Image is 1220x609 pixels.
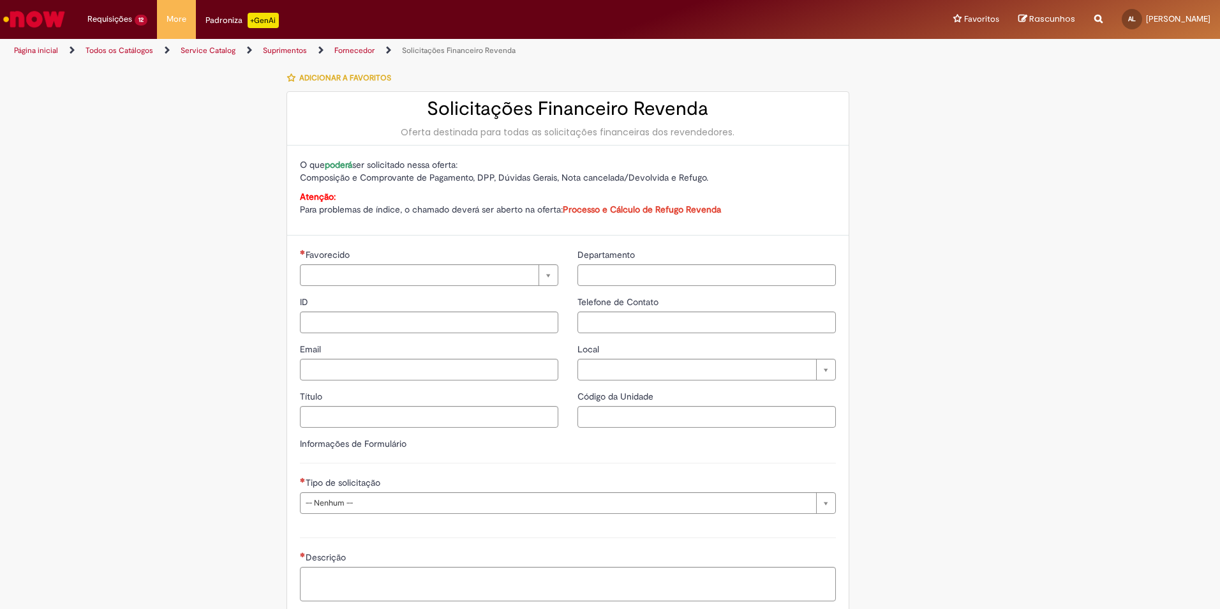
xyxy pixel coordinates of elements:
a: Service Catalog [181,45,235,56]
strong: Atenção: [300,191,336,202]
input: Departamento [577,264,836,286]
span: Tipo de solicitação [306,477,383,488]
button: Adicionar a Favoritos [286,64,398,91]
span: Departamento [577,249,637,260]
a: Solicitações Financeiro Revenda [402,45,516,56]
a: Fornecedor [334,45,375,56]
label: Informações de Formulário [300,438,406,449]
a: Todos os Catálogos [86,45,153,56]
span: Favoritos [964,13,999,26]
a: Processo e Cálculo de Refugo Revenda [563,204,721,215]
span: Email [300,343,324,355]
input: Email [300,359,558,380]
p: +GenAi [248,13,279,28]
span: AL [1128,15,1136,23]
input: Telefone de Contato [577,312,836,333]
p: O que ser solicitado nessa oferta: Composição e Comprovante de Pagamento, DPP, Dúvidas Gerais, No... [300,158,836,184]
span: Título [300,391,325,402]
a: Rascunhos [1018,13,1075,26]
span: Necessários - Favorecido [306,249,352,260]
input: Código da Unidade [577,406,836,428]
span: Requisições [87,13,132,26]
span: More [167,13,186,26]
p: Para problemas de índice, o chamado deverá ser aberto na oferta: [300,190,836,216]
span: Necessários [300,250,306,255]
span: Descrição [306,552,348,563]
div: Oferta destinada para todas as solicitações financeiras dos revendedores. [300,126,836,139]
span: Local [577,343,602,355]
span: Necessários [300,477,306,483]
a: Página inicial [14,45,58,56]
span: -- Nenhum -- [306,493,810,513]
h2: Solicitações Financeiro Revenda [300,98,836,119]
a: Suprimentos [263,45,307,56]
input: ID [300,312,558,333]
a: Limpar campo Local [577,359,836,380]
a: Limpar campo Favorecido [300,264,558,286]
span: Rascunhos [1029,13,1075,25]
input: Título [300,406,558,428]
span: Adicionar a Favoritos [299,73,391,83]
span: Telefone de Contato [577,296,661,308]
img: ServiceNow [1,6,67,32]
div: Padroniza [205,13,279,28]
ul: Trilhas de página [10,39,804,63]
span: ID [300,296,311,308]
span: 12 [135,15,147,26]
span: [PERSON_NAME] [1146,13,1210,24]
span: Código da Unidade [577,391,656,402]
strong: poderá [325,159,352,170]
span: Necessários [300,552,306,557]
textarea: Descrição [300,567,836,601]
